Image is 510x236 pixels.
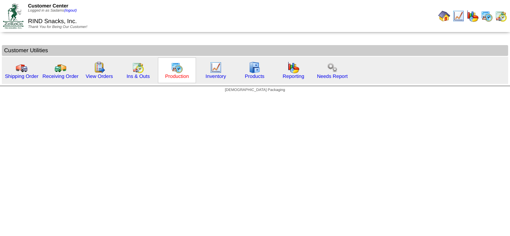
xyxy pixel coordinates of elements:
[64,9,77,13] a: (logout)
[225,88,285,92] span: [DEMOGRAPHIC_DATA] Packaging
[132,62,144,73] img: calendarinout.gif
[206,73,226,79] a: Inventory
[28,3,68,9] span: Customer Center
[28,18,77,25] span: RIND Snacks, Inc.
[85,73,113,79] a: View Orders
[317,73,348,79] a: Needs Report
[283,73,304,79] a: Reporting
[210,62,222,73] img: line_graph.gif
[165,73,189,79] a: Production
[287,62,299,73] img: graph.gif
[55,62,66,73] img: truck2.gif
[438,10,450,22] img: home.gif
[326,62,338,73] img: workflow.png
[28,25,87,29] span: Thank You for Being Our Customer!
[93,62,105,73] img: workorder.gif
[16,62,28,73] img: truck.gif
[495,10,507,22] img: calendarinout.gif
[5,73,38,79] a: Shipping Order
[127,73,150,79] a: Ins & Outs
[2,45,508,56] td: Customer Utilities
[481,10,493,22] img: calendarprod.gif
[28,9,77,13] span: Logged in as Sadams
[453,10,464,22] img: line_graph.gif
[249,62,261,73] img: cabinet.gif
[467,10,479,22] img: graph.gif
[43,73,78,79] a: Receiving Order
[3,3,24,28] img: ZoRoCo_Logo(Green%26Foil)%20jpg.webp
[245,73,265,79] a: Products
[171,62,183,73] img: calendarprod.gif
